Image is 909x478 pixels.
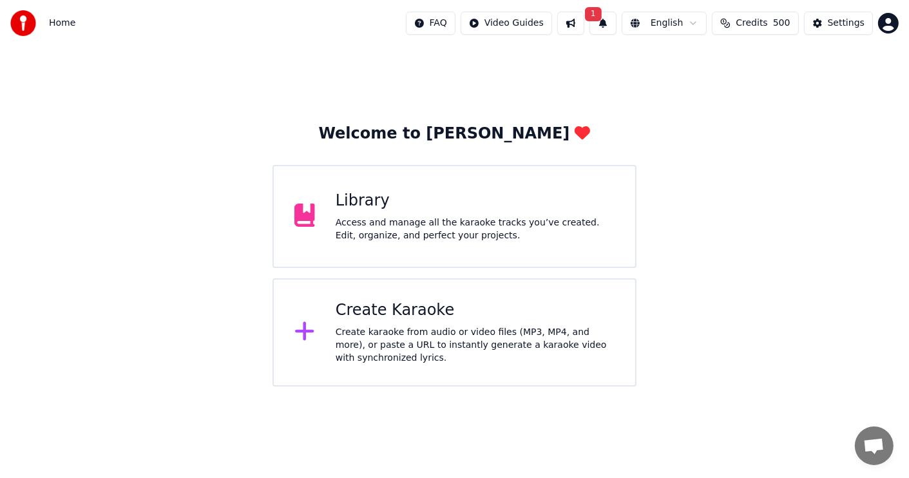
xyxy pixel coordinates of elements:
[406,12,455,35] button: FAQ
[855,426,894,465] div: Open chat
[336,216,615,242] div: Access and manage all the karaoke tracks you’ve created. Edit, organize, and perfect your projects.
[49,17,75,30] span: Home
[49,17,75,30] nav: breadcrumb
[461,12,552,35] button: Video Guides
[736,17,767,30] span: Credits
[10,10,36,36] img: youka
[804,12,873,35] button: Settings
[712,12,798,35] button: Credits500
[773,17,790,30] span: 500
[589,12,617,35] button: 1
[585,7,602,21] span: 1
[319,124,591,144] div: Welcome to [PERSON_NAME]
[336,326,615,365] div: Create karaoke from audio or video files (MP3, MP4, and more), or paste a URL to instantly genera...
[828,17,865,30] div: Settings
[336,191,615,211] div: Library
[336,300,615,321] div: Create Karaoke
